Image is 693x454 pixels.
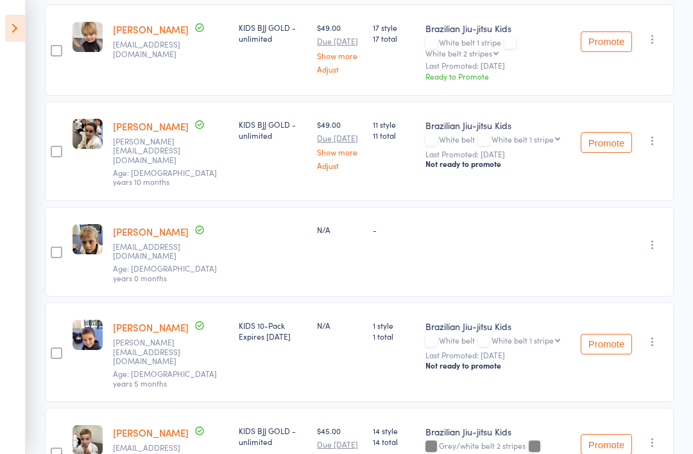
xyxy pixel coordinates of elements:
div: $49.00 [317,22,363,73]
img: 2Q== [73,224,103,254]
div: Expires [DATE] [239,331,307,342]
div: $49.00 [317,119,363,170]
small: p.manthey@yahoo.com.au [113,137,196,164]
div: Not ready to promote [425,360,570,371]
small: codyhelenakilgour@gmail.com [113,40,196,58]
button: Promote [581,132,632,153]
div: - [373,224,415,235]
a: Adjust [317,65,363,73]
button: Promote [581,31,632,52]
div: White belt [425,135,570,146]
div: KIDS 10-Pack [239,320,307,342]
div: KIDS BJJ GOLD - unlimited [239,425,307,447]
div: White belt 2 stripes [425,49,492,57]
span: 17 style [373,22,415,33]
div: Brazilian Jiu-jitsu Kids [425,119,570,132]
span: 11 style [373,119,415,130]
button: Promote [581,334,632,354]
span: 14 total [373,436,415,447]
div: Brazilian Jiu-jitsu Kids [425,425,570,438]
span: Age: [DEMOGRAPHIC_DATA] years 0 months [113,263,217,283]
small: danny@saltgypsy.com [113,338,196,365]
small: Due [DATE] [317,134,363,143]
div: N/A [317,320,363,331]
span: 11 total [373,130,415,141]
a: [PERSON_NAME] [113,225,189,238]
a: [PERSON_NAME] [113,320,189,334]
a: [PERSON_NAME] [113,119,189,133]
div: Not ready to promote [425,159,570,169]
div: White belt 1 stripe [492,336,554,344]
small: Last Promoted: [DATE] [425,150,570,159]
small: Due [DATE] [317,37,363,46]
small: will@spacelabnorthcoast.com [113,242,196,261]
div: N/A [317,224,363,235]
a: Show more [317,51,363,60]
img: image1749191898.png [73,119,103,149]
div: KIDS BJJ GOLD - unlimited [239,119,307,141]
div: Brazilian Jiu-jitsu Kids [425,320,570,333]
div: White belt 1 stripe [425,38,570,57]
span: 17 total [373,33,415,44]
small: Last Promoted: [DATE] [425,61,570,70]
img: 2Q== [73,320,103,350]
small: Due [DATE] [317,440,363,449]
span: 14 style [373,425,415,436]
div: White belt 1 stripe [492,135,554,143]
div: Brazilian Jiu-jitsu Kids [425,22,570,35]
span: Age: [DEMOGRAPHIC_DATA] years 5 months [113,368,217,388]
span: 1 total [373,331,415,342]
span: Age: [DEMOGRAPHIC_DATA] years 10 months [113,167,217,187]
a: Adjust [317,161,363,170]
a: [PERSON_NAME] [113,22,189,36]
small: Last Promoted: [DATE] [425,351,570,360]
span: 1 style [373,320,415,331]
a: [PERSON_NAME] [113,426,189,439]
img: image1751955066.png [73,22,103,52]
a: Show more [317,148,363,156]
div: White belt [425,336,570,347]
div: Ready to Promote [425,71,570,82]
div: KIDS BJJ GOLD - unlimited [239,22,307,44]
